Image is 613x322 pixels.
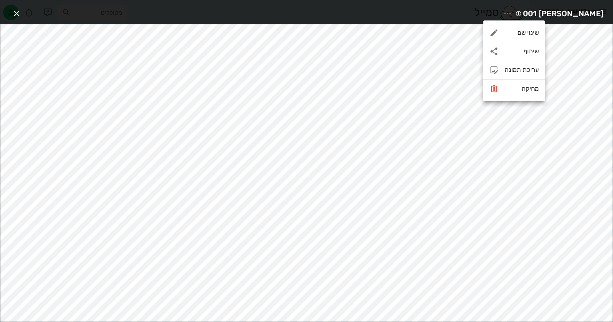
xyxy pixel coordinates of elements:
[505,47,539,55] div: שיתוף
[505,29,539,36] div: שינוי שם
[483,61,545,79] div: עריכת תמונה
[505,85,539,92] div: מחיקה
[505,66,539,73] div: עריכת תמונה
[523,7,603,20] span: [PERSON_NAME] 001
[483,42,545,61] div: שיתוף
